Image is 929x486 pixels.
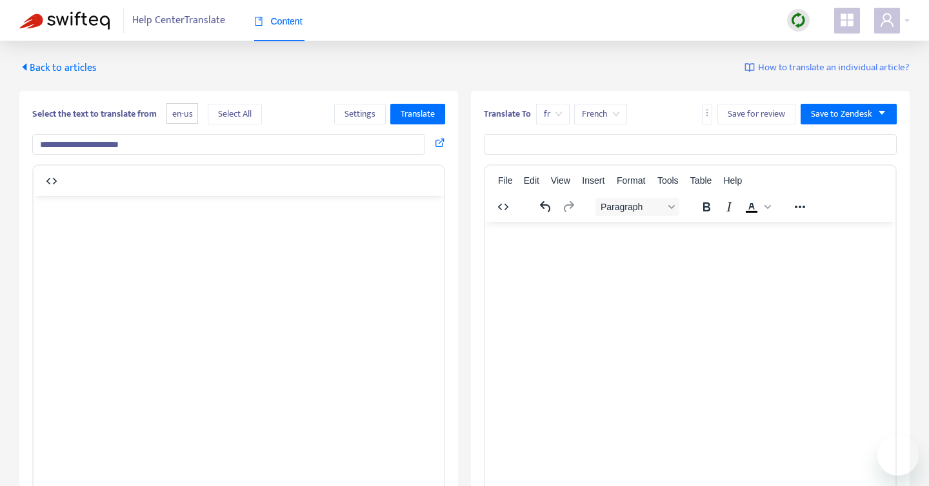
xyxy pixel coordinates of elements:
span: Select All [218,107,252,121]
span: View [551,175,570,186]
button: Bold [695,198,717,216]
span: Help [723,175,742,186]
span: Help Center Translate [132,8,225,33]
span: Settings [345,107,375,121]
b: Select the text to translate from [32,106,157,121]
span: book [254,17,263,26]
span: Table [690,175,712,186]
img: sync.dc5367851b00ba804db3.png [790,12,806,28]
span: Format [617,175,645,186]
button: Settings [334,104,386,124]
span: How to translate an individual article? [758,61,910,75]
button: Redo [557,198,579,216]
iframe: Bouton de lancement de la fenêtre de messagerie [877,434,919,476]
span: en-us [166,103,198,124]
span: caret-down [877,108,886,117]
span: Back to articles [19,59,97,77]
button: Block Paragraph [595,198,679,216]
button: Italic [718,198,740,216]
button: Save for review [717,104,795,124]
b: Translate To [484,106,531,121]
span: Save to Zendesk [811,107,872,121]
span: caret-left [19,62,30,72]
button: Reveal or hide additional toolbar items [789,198,811,216]
span: user [879,12,895,28]
span: Content [254,16,303,26]
img: image-link [744,63,755,73]
span: File [498,175,513,186]
span: Translate [401,107,435,121]
span: Tools [657,175,679,186]
button: Save to Zendeskcaret-down [801,104,897,124]
span: French [582,104,619,124]
span: appstore [839,12,855,28]
button: Translate [390,104,445,124]
span: Save for review [728,107,785,121]
a: How to translate an individual article? [744,61,910,75]
button: Select All [208,104,262,124]
span: fr [544,104,562,124]
span: Insert [582,175,604,186]
span: Edit [524,175,539,186]
span: more [703,108,712,117]
span: Paragraph [601,202,664,212]
button: Undo [535,198,557,216]
button: more [702,104,712,124]
img: Swifteq [19,12,110,30]
div: Text color Black [741,198,773,216]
